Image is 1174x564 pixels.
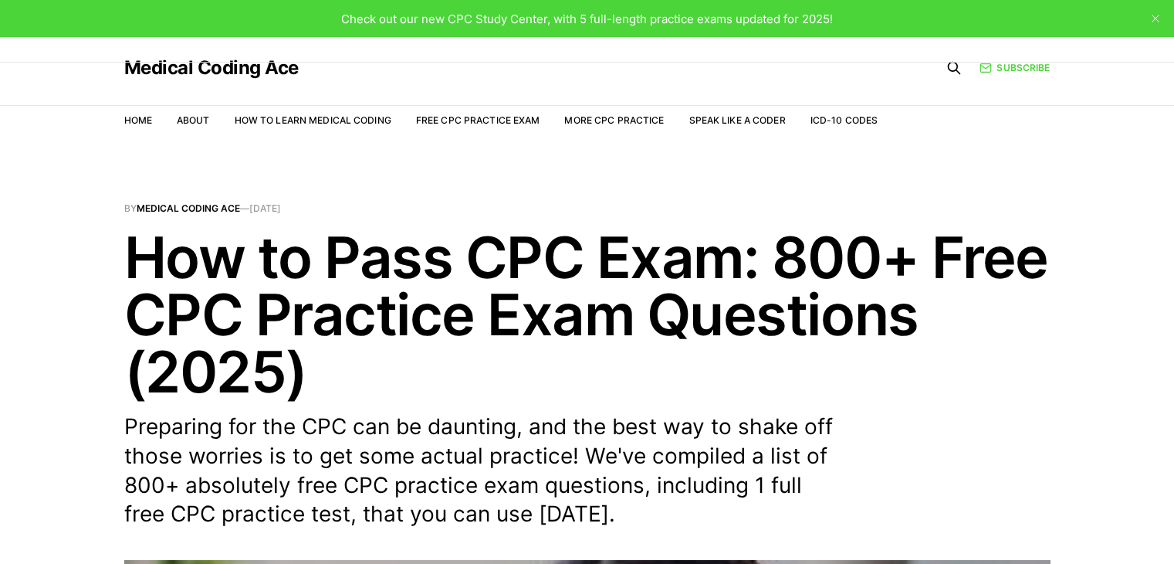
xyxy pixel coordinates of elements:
button: close [1143,6,1168,31]
a: How to Learn Medical Coding [235,114,391,126]
span: Check out our new CPC Study Center, with 5 full-length practice exams updated for 2025! [341,12,833,26]
a: More CPC Practice [564,114,664,126]
h1: How to Pass CPC Exam: 800+ Free CPC Practice Exam Questions (2025) [124,229,1051,400]
a: Home [124,114,152,126]
a: Speak Like a Coder [689,114,786,126]
iframe: portal-trigger [922,488,1174,564]
a: Medical Coding Ace [137,202,240,214]
a: Free CPC Practice Exam [416,114,540,126]
p: Preparing for the CPC can be daunting, and the best way to shake off those worries is to get some... [124,413,834,529]
a: About [177,114,210,126]
a: ICD-10 Codes [810,114,878,126]
span: By — [124,204,1051,213]
a: Medical Coding Ace [124,59,299,77]
time: [DATE] [249,202,281,214]
a: Subscribe [979,60,1050,75]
